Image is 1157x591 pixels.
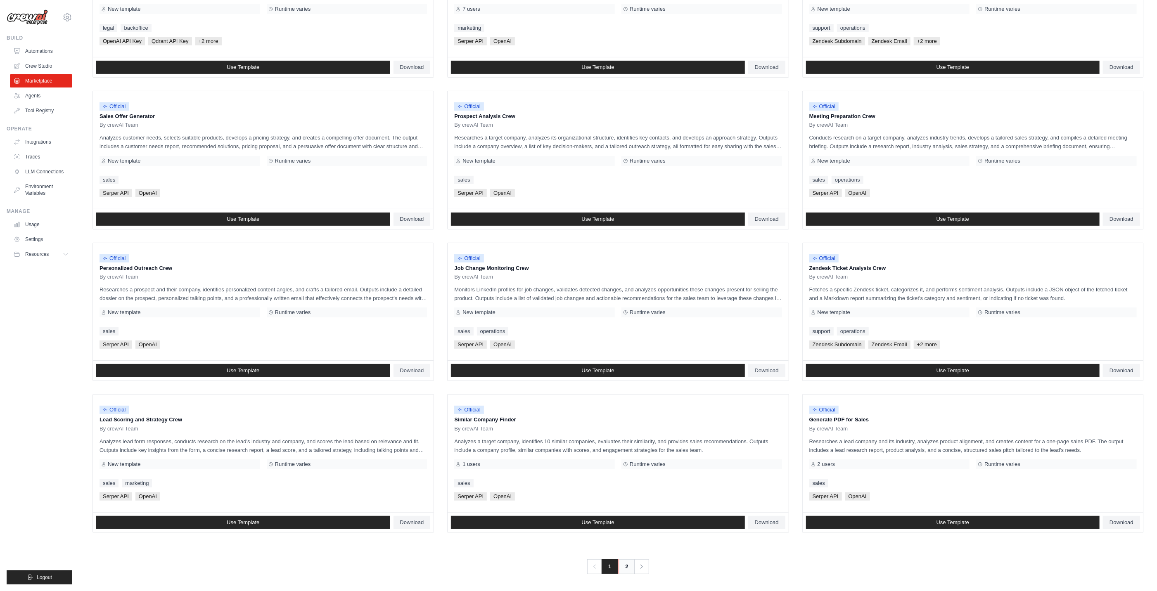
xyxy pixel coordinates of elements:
[394,516,431,529] a: Download
[809,479,828,487] a: sales
[1103,364,1140,377] a: Download
[868,340,910,349] span: Zendesk Email
[1103,516,1140,529] a: Download
[10,104,72,117] a: Tool Registry
[462,6,480,12] span: 7 users
[937,216,969,222] span: Use Template
[121,24,151,32] a: backoffice
[96,61,390,74] a: Use Template
[400,64,424,71] span: Download
[755,367,779,374] span: Download
[400,367,424,374] span: Download
[630,309,666,316] span: Runtime varies
[100,176,119,184] a: sales
[1110,216,1133,222] span: Download
[454,479,473,487] a: sales
[984,6,1020,12] span: Runtime varies
[809,437,1137,454] p: Researches a lead company and its industry, analyzes product alignment, and creates content for a...
[100,416,427,424] p: Lead Scoring and Strategy Crew
[832,176,863,184] a: operations
[818,461,835,468] span: 2 users
[490,189,515,197] span: OpenAI
[809,254,839,262] span: Official
[96,516,390,529] a: Use Template
[451,516,745,529] a: Use Template
[100,122,138,128] span: By crewAI Team
[630,158,666,164] span: Runtime varies
[454,437,782,454] p: Analyzes a target company, identifies 10 similar companies, evaluates their similarity, and provi...
[748,364,785,377] a: Download
[809,340,865,349] span: Zendesk Subdomain
[454,102,484,111] span: Official
[195,37,222,45] span: +2 more
[451,364,745,377] a: Use Template
[809,285,1137,303] p: Fetches a specific Zendesk ticket, categorizes it, and performs sentiment analysis. Outputs inclu...
[809,274,848,280] span: By crewAI Team
[227,367,259,374] span: Use Template
[581,216,614,222] span: Use Template
[1103,61,1140,74] a: Download
[454,24,484,32] a: marketing
[135,189,160,197] span: OpenAI
[10,45,72,58] a: Automations
[454,426,493,432] span: By crewAI Team
[100,327,119,336] a: sales
[394,213,431,226] a: Download
[454,264,782,272] p: Job Change Monitoring Crew
[227,519,259,526] span: Use Template
[809,406,839,414] span: Official
[809,102,839,111] span: Official
[462,158,495,164] span: New template
[845,492,870,501] span: OpenAI
[619,559,635,574] a: 2
[809,37,865,45] span: Zendesk Subdomain
[100,406,129,414] span: Official
[108,6,140,12] span: New template
[227,216,259,222] span: Use Template
[394,364,431,377] a: Download
[630,461,666,468] span: Runtime varies
[227,64,259,71] span: Use Template
[10,150,72,163] a: Traces
[100,426,138,432] span: By crewAI Team
[400,216,424,222] span: Download
[10,74,72,87] a: Marketplace
[100,264,427,272] p: Personalized Outreach Crew
[275,158,311,164] span: Runtime varies
[581,519,614,526] span: Use Template
[400,519,424,526] span: Download
[937,367,969,374] span: Use Template
[602,559,618,574] span: 1
[809,189,842,197] span: Serper API
[100,274,138,280] span: By crewAI Team
[100,189,132,197] span: Serper API
[394,61,431,74] a: Download
[10,248,72,261] button: Resources
[451,213,745,226] a: Use Template
[148,37,192,45] span: Qdrant API Key
[96,213,390,226] a: Use Template
[818,6,850,12] span: New template
[809,122,848,128] span: By crewAI Team
[477,327,509,336] a: operations
[914,37,940,45] span: +2 more
[1110,519,1133,526] span: Download
[454,254,484,262] span: Official
[809,133,1137,151] p: Conducts research on a target company, analyzes industry trends, develops a tailored sales strate...
[10,59,72,73] a: Crew Studio
[937,519,969,526] span: Use Template
[454,492,487,501] span: Serper API
[809,426,848,432] span: By crewAI Team
[809,492,842,501] span: Serper API
[100,24,117,32] a: legal
[10,233,72,246] a: Settings
[7,9,48,25] img: Logo
[454,285,782,303] p: Monitors LinkedIn profiles for job changes, validates detected changes, and analyzes opportunitie...
[100,285,427,303] p: Researches a prospect and their company, identifies personalized content angles, and crafts a tai...
[10,165,72,178] a: LLM Connections
[809,264,1137,272] p: Zendesk Ticket Analysis Crew
[806,516,1100,529] a: Use Template
[454,133,782,151] p: Researches a target company, analyzes its organizational structure, identifies key contacts, and ...
[454,416,782,424] p: Similar Company Finder
[755,64,779,71] span: Download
